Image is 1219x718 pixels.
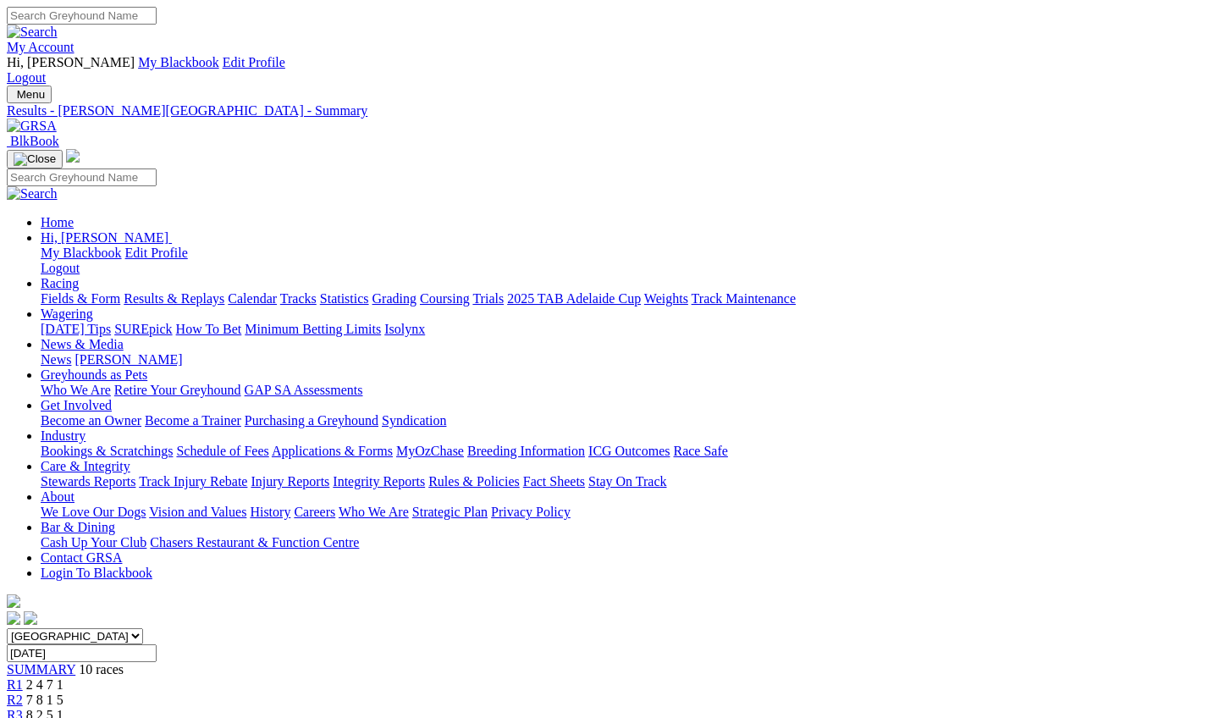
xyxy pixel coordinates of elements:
img: Close [14,152,56,166]
a: ICG Outcomes [588,444,670,458]
img: facebook.svg [7,611,20,625]
a: Careers [294,505,335,519]
a: Contact GRSA [41,550,122,565]
img: Search [7,25,58,40]
div: My Account [7,55,1212,86]
a: Track Maintenance [692,291,796,306]
a: SUREpick [114,322,172,336]
a: Applications & Forms [272,444,393,458]
a: Who We Are [41,383,111,397]
div: Care & Integrity [41,474,1212,489]
a: Rules & Policies [428,474,520,489]
img: logo-grsa-white.png [7,594,20,608]
span: Menu [17,88,45,101]
a: Vision and Values [149,505,246,519]
a: History [250,505,290,519]
a: GAP SA Assessments [245,383,363,397]
div: Bar & Dining [41,535,1212,550]
a: R1 [7,677,23,692]
span: BlkBook [10,134,59,148]
a: Bookings & Scratchings [41,444,173,458]
a: Greyhounds as Pets [41,367,147,382]
a: Integrity Reports [333,474,425,489]
a: About [41,489,74,504]
img: GRSA [7,119,57,134]
a: We Love Our Dogs [41,505,146,519]
a: Trials [472,291,504,306]
a: Fact Sheets [523,474,585,489]
div: News & Media [41,352,1212,367]
a: How To Bet [176,322,242,336]
a: My Blackbook [41,246,122,260]
a: [DATE] Tips [41,322,111,336]
a: Cash Up Your Club [41,535,146,550]
div: Racing [41,291,1212,307]
span: 10 races [79,662,124,677]
a: Isolynx [384,322,425,336]
a: Results - [PERSON_NAME][GEOGRAPHIC_DATA] - Summary [7,103,1212,119]
a: Become an Owner [41,413,141,428]
a: Edit Profile [223,55,285,69]
a: Home [41,215,74,229]
a: Strategic Plan [412,505,488,519]
div: Hi, [PERSON_NAME] [41,246,1212,276]
a: Logout [41,261,80,275]
a: Grading [372,291,416,306]
a: Results & Replays [124,291,224,306]
a: Coursing [420,291,470,306]
img: Search [7,186,58,202]
a: Calendar [228,291,277,306]
a: Breeding Information [467,444,585,458]
a: News [41,352,71,367]
a: Minimum Betting Limits [245,322,381,336]
span: Hi, [PERSON_NAME] [41,230,168,245]
a: Retire Your Greyhound [114,383,241,397]
a: SUMMARY [7,662,75,677]
a: MyOzChase [396,444,464,458]
input: Search [7,7,157,25]
a: BlkBook [7,134,59,148]
a: Purchasing a Greyhound [245,413,378,428]
a: R2 [7,693,23,707]
a: Stewards Reports [41,474,135,489]
span: 2 4 7 1 [26,677,63,692]
a: Industry [41,428,85,443]
a: Chasers Restaurant & Function Centre [150,535,359,550]
a: Syndication [382,413,446,428]
a: Care & Integrity [41,459,130,473]
a: Hi, [PERSON_NAME] [41,230,172,245]
a: Wagering [41,307,93,321]
a: My Account [7,40,74,54]
a: 2025 TAB Adelaide Cup [507,291,641,306]
a: Race Safe [673,444,727,458]
a: Injury Reports [251,474,329,489]
span: 7 8 1 5 [26,693,63,707]
a: Privacy Policy [491,505,571,519]
a: Statistics [320,291,369,306]
div: Wagering [41,322,1212,337]
a: Schedule of Fees [176,444,268,458]
a: Tracks [280,291,317,306]
button: Toggle navigation [7,150,63,168]
img: twitter.svg [24,611,37,625]
a: Weights [644,291,688,306]
div: Get Involved [41,413,1212,428]
a: Who We Are [339,505,409,519]
a: Logout [7,70,46,85]
a: Become a Trainer [145,413,241,428]
a: My Blackbook [138,55,219,69]
div: About [41,505,1212,520]
a: Edit Profile [125,246,188,260]
a: Bar & Dining [41,520,115,534]
a: Login To Blackbook [41,566,152,580]
span: Hi, [PERSON_NAME] [7,55,135,69]
img: logo-grsa-white.png [66,149,80,163]
a: Track Injury Rebate [139,474,247,489]
a: Get Involved [41,398,112,412]
input: Search [7,168,157,186]
button: Toggle navigation [7,86,52,103]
